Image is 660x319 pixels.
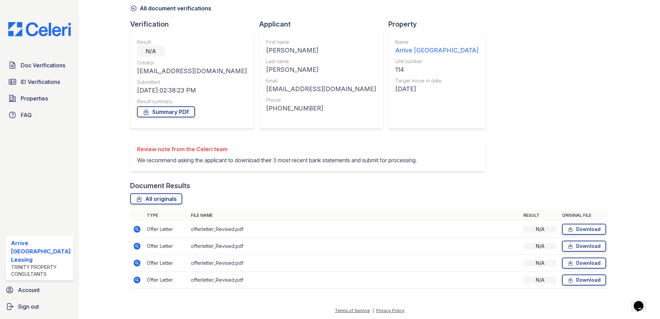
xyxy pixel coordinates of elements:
[266,46,376,55] div: [PERSON_NAME]
[395,39,478,46] div: Name
[188,238,521,255] td: offerletter_Revised.pdf
[137,39,247,46] div: Result
[523,260,556,267] div: N/A
[6,75,74,89] a: ID Verifications
[395,65,478,75] div: 114
[21,78,60,86] span: ID Verifications
[137,66,247,76] div: [EMAIL_ADDRESS][DOMAIN_NAME]
[395,46,478,55] div: Arrive [GEOGRAPHIC_DATA]
[376,308,405,313] a: Privacy Policy
[130,181,190,191] div: Document Results
[6,91,74,105] a: Properties
[144,272,188,289] td: Offer Letter
[562,258,606,269] a: Download
[144,255,188,272] td: Offer Letter
[130,193,182,204] a: All originals
[631,291,653,312] iframe: chat widget
[21,94,48,103] span: Properties
[562,241,606,252] a: Download
[3,283,76,297] a: Account
[395,84,478,94] div: [DATE]
[18,302,39,311] span: Sign out
[372,308,374,313] div: |
[266,97,376,104] div: Phone
[188,272,521,289] td: offerletter_Revised.pdf
[137,145,417,153] div: Review note from the Celeri team
[11,264,71,278] div: Trinity Property Consultants
[137,86,247,95] div: [DATE] 02:38:23 PM
[130,19,259,29] div: Verification
[188,210,521,221] th: File name
[21,61,65,69] span: Doc Verifications
[3,300,76,313] a: Sign out
[188,221,521,238] td: offerletter_Revised.pdf
[6,108,74,122] a: FAQ
[137,46,165,57] div: N/A
[21,111,32,119] span: FAQ
[562,274,606,286] a: Download
[144,238,188,255] td: Offer Letter
[6,58,74,72] a: Doc Verifications
[388,19,491,29] div: Property
[188,255,521,272] td: offerletter_Revised.pdf
[335,308,370,313] a: Terms of Service
[559,210,609,221] th: Original file
[266,65,376,75] div: [PERSON_NAME]
[266,39,376,46] div: First name
[395,58,478,65] div: Unit number
[266,58,376,65] div: Last name
[523,226,556,233] div: N/A
[266,104,376,113] div: [PHONE_NUMBER]
[266,77,376,84] div: Email
[18,286,40,294] span: Account
[523,277,556,283] div: N/A
[562,224,606,235] a: Download
[266,84,376,94] div: [EMAIL_ADDRESS][DOMAIN_NAME]
[144,210,188,221] th: Type
[137,79,247,86] div: Submitted
[137,59,247,66] div: Creator
[3,22,76,36] img: CE_Logo_Blue-a8612792a0a2168367f1c8372b55b34899dd931a85d93a1a3d3e32e68fde9ad4.png
[144,221,188,238] td: Offer Letter
[11,239,71,264] div: Arrive [GEOGRAPHIC_DATA] Leasing
[137,98,247,105] div: Result summary
[259,19,388,29] div: Applicant
[137,156,417,164] p: We recommend asking the applicant to download their 3 most recent bank statements and submit for ...
[523,243,556,250] div: N/A
[130,4,211,12] a: All document verifications
[137,106,195,117] a: Summary PDF
[395,39,478,55] a: Name Arrive [GEOGRAPHIC_DATA]
[521,210,559,221] th: Result
[395,77,478,84] div: Target move in date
